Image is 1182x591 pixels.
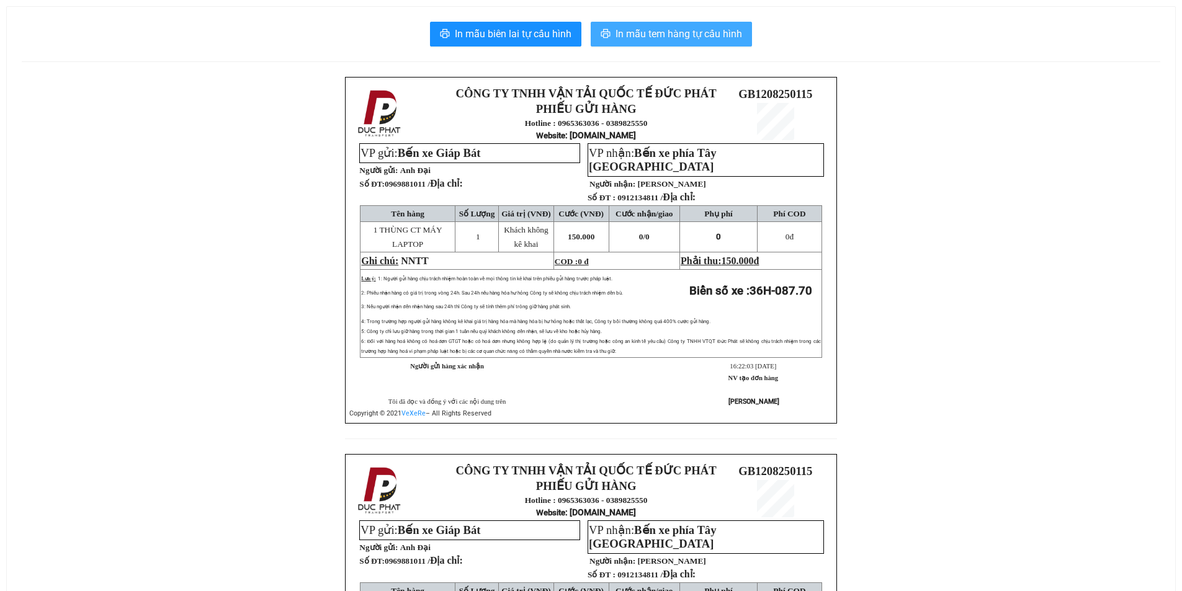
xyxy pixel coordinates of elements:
button: printerIn mẫu tem hàng tự cấu hình [591,22,752,47]
span: Ghi chú: [361,256,398,266]
span: 0/ [639,232,650,241]
span: In mẫu biên lai tự cấu hình [455,26,571,42]
span: Số Lượng [459,209,495,218]
strong: Hotline : 0965363036 - 0389825550 [525,118,648,128]
span: Địa chỉ: [663,192,696,202]
strong: Người nhận: [589,179,635,189]
strong: Số ĐT : [588,570,616,579]
span: Địa chỉ: [430,555,463,566]
strong: PHIẾU GỬI HÀNG [536,102,637,115]
span: đ [754,256,759,266]
span: Tôi đã đọc và đồng ý với các nội dung trên [388,398,506,405]
span: VP nhận: [589,146,716,173]
span: Anh Đại [400,166,431,175]
strong: [PERSON_NAME] [728,398,779,406]
span: Cước (VNĐ) [558,209,604,218]
span: 1 THÙNG CT MÁY LAPTOP [374,225,442,249]
span: [PERSON_NAME] [637,179,705,189]
span: Bến xe phía Tây [GEOGRAPHIC_DATA] [589,146,716,173]
span: COD : [555,257,589,266]
strong: CÔNG TY TNHH VẬN TẢI QUỐC TẾ ĐỨC PHÁT [456,87,717,100]
strong: Người nhận: [589,556,635,566]
strong: : [DOMAIN_NAME] [536,130,636,140]
span: 0969881011 / [385,556,463,566]
button: printerIn mẫu biên lai tự cấu hình [430,22,581,47]
span: Khách không kê khai [504,225,548,249]
span: GB1208250115 [738,87,812,100]
strong: PHIẾU GỬI HÀNG [536,479,637,492]
span: 16:22:03 [DATE] [730,363,776,370]
strong: CÔNG TY TNHH VẬN TẢI QUỐC TẾ ĐỨC PHÁT [456,464,717,477]
span: Anh Đại [400,543,431,552]
span: Địa chỉ: [663,569,696,579]
span: NNTT [401,256,428,266]
strong: Số ĐT: [359,179,463,189]
span: [PERSON_NAME] [637,556,705,566]
strong: Hotline : 0965363036 - 0389825550 [525,495,648,505]
span: 150.000 [722,256,754,266]
span: 0912134811 / [617,193,696,202]
span: 2: Phiếu nhận hàng có giá trị trong vòng 24h. Sau 24h nếu hàng hóa hư hỏng Công ty sẽ không chịu ... [361,290,622,296]
span: 4: Trong trường hợp người gửi hàng không kê khai giá trị hàng hóa mà hàng hóa bị hư hỏng hoặc thấ... [361,319,710,324]
span: Tên hàng [391,209,424,218]
a: VeXeRe [401,409,426,417]
img: logo [354,464,406,517]
strong: Người gửi: [359,543,398,552]
span: Website [536,131,565,140]
span: 3: Nếu người nhận đến nhận hàng sau 24h thì Công ty sẽ tính thêm phí trông giữ hàng phát sinh. [361,304,570,309]
span: GB1208250115 [738,464,812,478]
strong: Người gửi hàng xác nhận [410,363,484,370]
strong: Số ĐT: [359,556,463,566]
strong: CÔNG TY TNHH VẬN TẢI QUỐC TẾ ĐỨC PHÁT [66,10,128,78]
strong: Biển số xe : [689,284,812,298]
span: 0 đ [578,257,588,266]
strong: : [DOMAIN_NAME] [536,507,636,517]
span: 0 [716,232,721,241]
span: Địa chỉ: [430,178,463,189]
span: 6: Đối với hàng hoá không có hoá đơn GTGT hoặc có hoá đơn nhưng không hợp lệ (do quản lý thị trườ... [361,339,821,354]
span: printer [440,29,450,40]
span: 1 [476,232,480,241]
span: printer [601,29,611,40]
span: đ [786,232,794,241]
span: Bến xe Giáp Bát [398,523,481,536]
span: Website [536,508,565,517]
strong: NV tạo đơn hàng [728,375,778,381]
span: Bến xe Giáp Bát [398,146,481,159]
span: 150.000 [568,232,594,241]
span: Phải thu: [681,256,759,266]
span: 36H-087.70 [750,284,812,298]
span: 0969881011 / [385,179,463,189]
strong: PHIẾU GỬI HÀNG [66,80,128,107]
strong: Số ĐT : [588,193,616,202]
span: Cước nhận/giao [616,209,673,218]
span: 0 [645,232,650,241]
span: In mẫu tem hàng tự cấu hình [616,26,742,42]
span: 0 [786,232,790,241]
span: 0912134811 / [617,570,696,579]
span: VP gửi: [360,146,480,159]
span: 5: Công ty chỉ lưu giữ hàng trong thời gian 1 tuần nếu quý khách không đến nhận, sẽ lưu về kho ho... [361,329,601,334]
span: VP gửi: [360,523,480,536]
strong: Người gửi: [359,166,398,175]
span: Lưu ý: [361,276,375,282]
img: logo [6,51,58,103]
span: Bến xe phía Tây [GEOGRAPHIC_DATA] [589,523,716,550]
span: Phí COD [773,209,805,218]
span: VP nhận: [589,523,716,550]
span: Phụ phí [704,209,732,218]
span: Copyright © 2021 – All Rights Reserved [349,409,491,417]
span: 1: Người gửi hàng chịu trách nhiệm hoàn toàn về mọi thông tin kê khai trên phiếu gửi hàng trước p... [378,276,612,282]
span: Giá trị (VNĐ) [501,209,551,218]
img: logo [354,87,406,140]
